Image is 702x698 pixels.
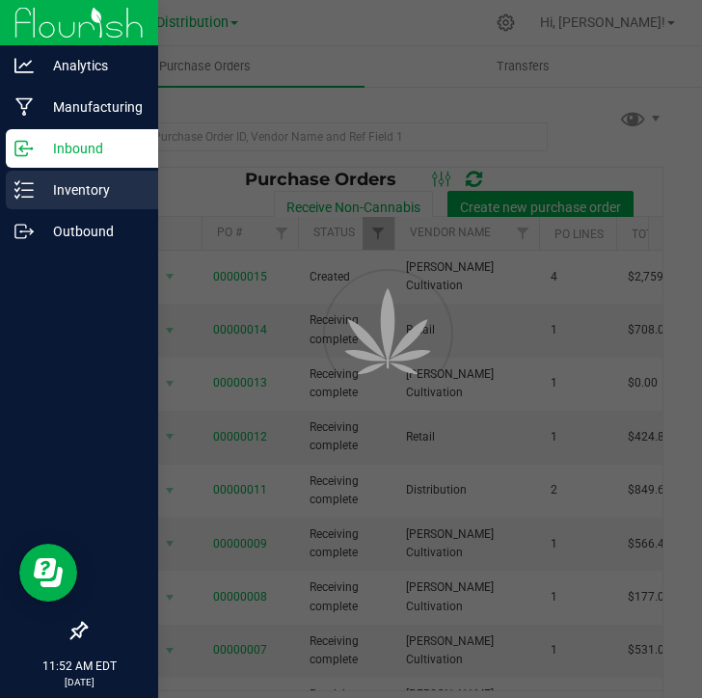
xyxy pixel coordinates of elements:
[14,56,34,75] inline-svg: Analytics
[34,54,149,77] p: Analytics
[19,544,77,602] iframe: Resource center
[9,675,149,689] p: [DATE]
[14,180,34,200] inline-svg: Inventory
[34,220,149,243] p: Outbound
[14,139,34,158] inline-svg: Inbound
[34,137,149,160] p: Inbound
[9,658,149,675] p: 11:52 AM EDT
[34,178,149,201] p: Inventory
[34,95,149,119] p: Manufacturing
[14,97,34,117] inline-svg: Manufacturing
[14,222,34,241] inline-svg: Outbound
